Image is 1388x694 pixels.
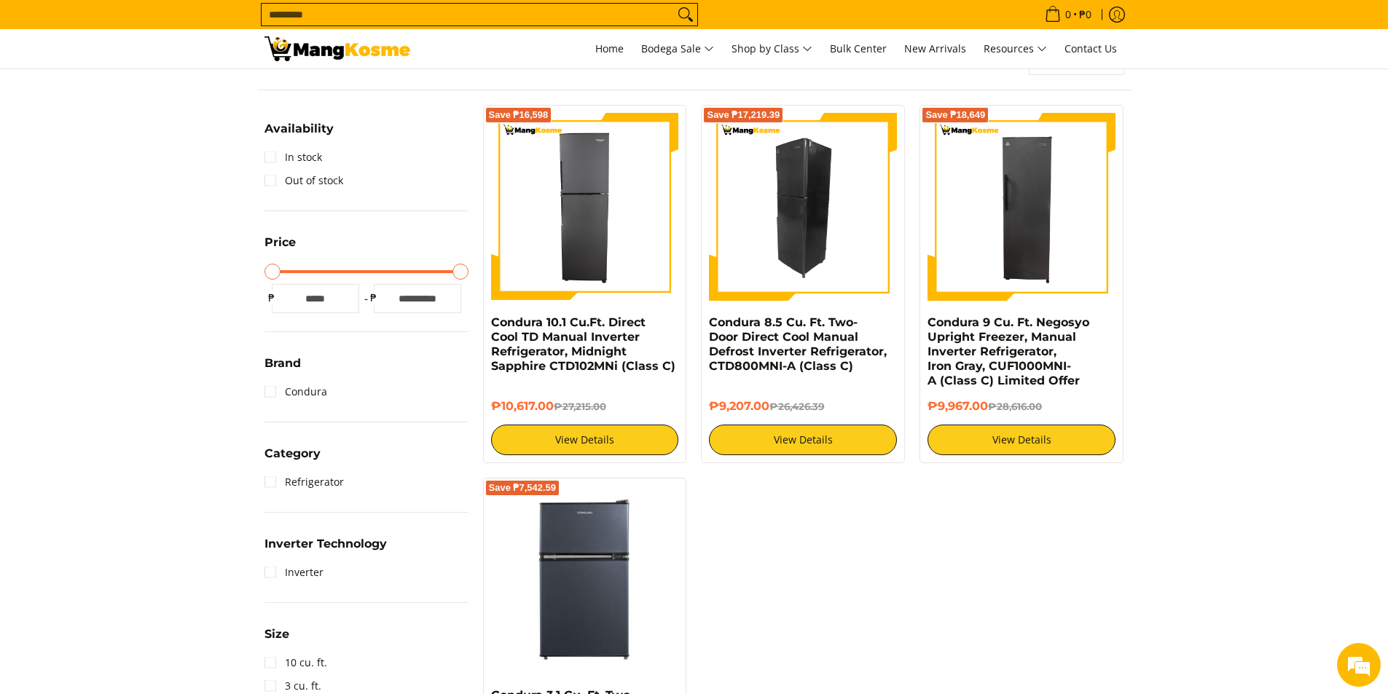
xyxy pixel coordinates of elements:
[264,538,387,561] summary: Open
[641,40,714,58] span: Bodega Sale
[709,425,897,455] a: View Details
[366,291,381,305] span: ₱
[588,29,631,68] a: Home
[491,399,679,414] h6: ₱10,617.00
[928,399,1116,414] h6: ₱9,967.00
[489,111,549,119] span: Save ₱16,598
[904,42,966,55] span: New Arrivals
[988,401,1042,412] del: ₱28,616.00
[489,484,557,492] span: Save ₱7,542.59
[264,538,387,550] span: Inverter Technology
[491,425,679,455] a: View Details
[830,42,887,55] span: Bulk Center
[634,29,721,68] a: Bodega Sale
[1040,7,1096,23] span: •
[897,29,973,68] a: New Arrivals
[264,237,296,259] summary: Open
[425,29,1124,68] nav: Main Menu
[491,315,675,373] a: Condura 10.1 Cu.Ft. Direct Cool TD Manual Inverter Refrigerator, Midnight Sapphire CTD102MNi (Cla...
[7,398,278,449] textarea: Type your message and hit 'Enter'
[491,113,679,301] img: Condura 10.1 Cu.Ft. Direct Cool TD Manual Inverter Refrigerator, Midnight Sapphire CTD102MNi (Cla...
[264,448,321,460] span: Category
[264,36,410,61] img: Class C Home &amp; Business Appliances: Up to 70% Off l Mang Kosme
[264,561,324,584] a: Inverter
[264,628,289,640] span: Size
[1077,9,1094,20] span: ₱0
[264,470,344,494] a: Refrigerator
[491,486,679,674] img: condura-3.1-cubic-feet-refrigerator-class-c-full-view-mang-kosme
[264,651,327,674] a: 10 cu. ft.
[928,315,1089,387] a: Condura 9 Cu. Ft. Negosyo Upright Freezer, Manual Inverter Refrigerator, Iron Gray, CUF1000MNI-A ...
[1063,9,1073,20] span: 0
[925,111,985,119] span: Save ₱18,649
[1064,42,1117,55] span: Contact Us
[264,146,322,169] a: In stock
[264,237,296,248] span: Price
[239,7,274,42] div: Minimize live chat window
[76,82,245,100] div: Chat with us now
[732,40,812,58] span: Shop by Class
[674,4,697,25] button: Search
[724,29,820,68] a: Shop by Class
[85,184,201,331] span: We're online!
[264,169,343,192] a: Out of stock
[264,448,321,470] summary: Open
[823,29,894,68] a: Bulk Center
[984,40,1047,58] span: Resources
[264,628,289,651] summary: Open
[707,111,780,119] span: Save ₱17,219.39
[928,425,1116,455] a: View Details
[709,113,897,301] img: Condura 8.5 Cu. Ft. Two-Door Direct Cool Manual Defrost Inverter Refrigerator, CTD800MNI-A (Class...
[769,401,824,412] del: ₱26,426.39
[554,401,606,412] del: ₱27,215.00
[264,380,327,403] a: Condura
[264,291,279,305] span: ₱
[928,113,1116,301] img: Condura 9 Cu. Ft. Negosyo Upright Freezer, Manual Inverter Refrigerator, Iron Gray, CUF1000MNI-A ...
[709,399,897,414] h6: ₱9,207.00
[264,123,334,135] span: Availability
[976,29,1054,68] a: Resources
[709,315,887,373] a: Condura 8.5 Cu. Ft. Two-Door Direct Cool Manual Defrost Inverter Refrigerator, CTD800MNI-A (Class C)
[595,42,624,55] span: Home
[264,123,334,146] summary: Open
[264,358,301,380] summary: Open
[1057,29,1124,68] a: Contact Us
[264,358,301,369] span: Brand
